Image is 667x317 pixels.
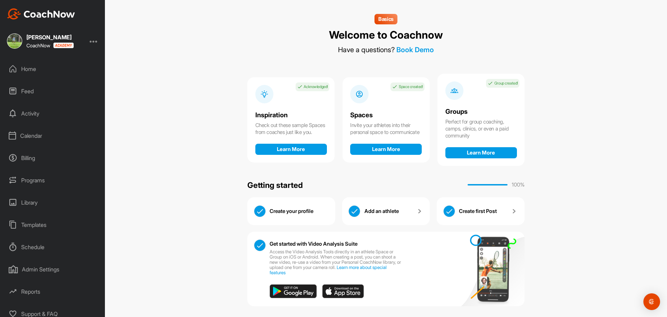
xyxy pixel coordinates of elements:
[396,46,434,54] a: Book Demo
[4,216,102,233] div: Templates
[349,206,360,217] img: check
[4,82,102,100] div: Feed
[247,179,303,191] div: Getting started
[304,84,328,89] p: Acknowledged!
[270,205,329,217] div: Create your profile
[7,8,75,19] img: CoachNow
[297,84,303,89] img: check
[459,205,518,217] a: Create first Post
[4,194,102,211] div: Library
[510,207,518,215] img: arrow
[322,284,364,298] img: app_store
[7,33,22,49] img: square_6da99a3e55dcfc963019e61b3f9a00c3.jpg
[270,264,387,275] a: Learn more about special features
[270,241,357,246] p: Get started with Video Analysis Suite
[26,42,74,48] div: CoachNow
[364,205,423,217] a: Add an athlete
[350,144,422,155] button: Learn More
[26,34,74,40] div: [PERSON_NAME]
[261,90,269,98] img: info
[4,149,102,167] div: Billing
[53,42,74,48] img: CoachNow acadmey
[4,261,102,278] div: Admin Settings
[374,14,397,24] div: Basics
[399,84,423,89] p: Space created!
[415,207,423,215] img: arrow
[254,240,265,251] img: check
[456,228,525,310] img: mobile-app-design.7dd1a2cf8cf7ef6903d5e1b4fd0f0f15.svg
[444,206,455,217] img: check
[255,112,327,119] div: Inspiration
[4,172,102,189] div: Programs
[4,105,102,122] div: Activity
[512,181,525,189] p: 100 %
[355,90,363,98] img: info
[643,293,660,310] div: Open Intercom Messenger
[451,87,459,95] img: info
[329,28,443,42] div: Welcome to Coachnow
[4,127,102,144] div: Calendar
[255,122,327,136] div: Check out these sample Spaces from coaches just like you.
[4,283,102,300] div: Reports
[392,84,397,89] img: check
[350,112,422,119] div: Spaces
[487,80,493,86] img: check
[459,208,497,215] p: Create first Post
[270,249,403,275] p: Access the Video Analysis Tools directly in an athlete Space or Group on iOS or Android. When cre...
[4,60,102,78] div: Home
[445,147,517,158] button: Learn More
[350,122,422,136] div: Invite your athletes into their personal space to communicate
[254,206,265,217] img: check
[4,238,102,256] div: Schedule
[255,144,327,155] button: Learn More
[270,284,317,298] img: play_store
[338,46,434,54] div: Have a questions?
[364,208,399,215] p: Add an athlete
[445,108,517,116] div: Groups
[445,118,517,139] div: Perfect for group coaching, camps, clinics, or even a paid community
[494,81,518,86] p: Group created!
